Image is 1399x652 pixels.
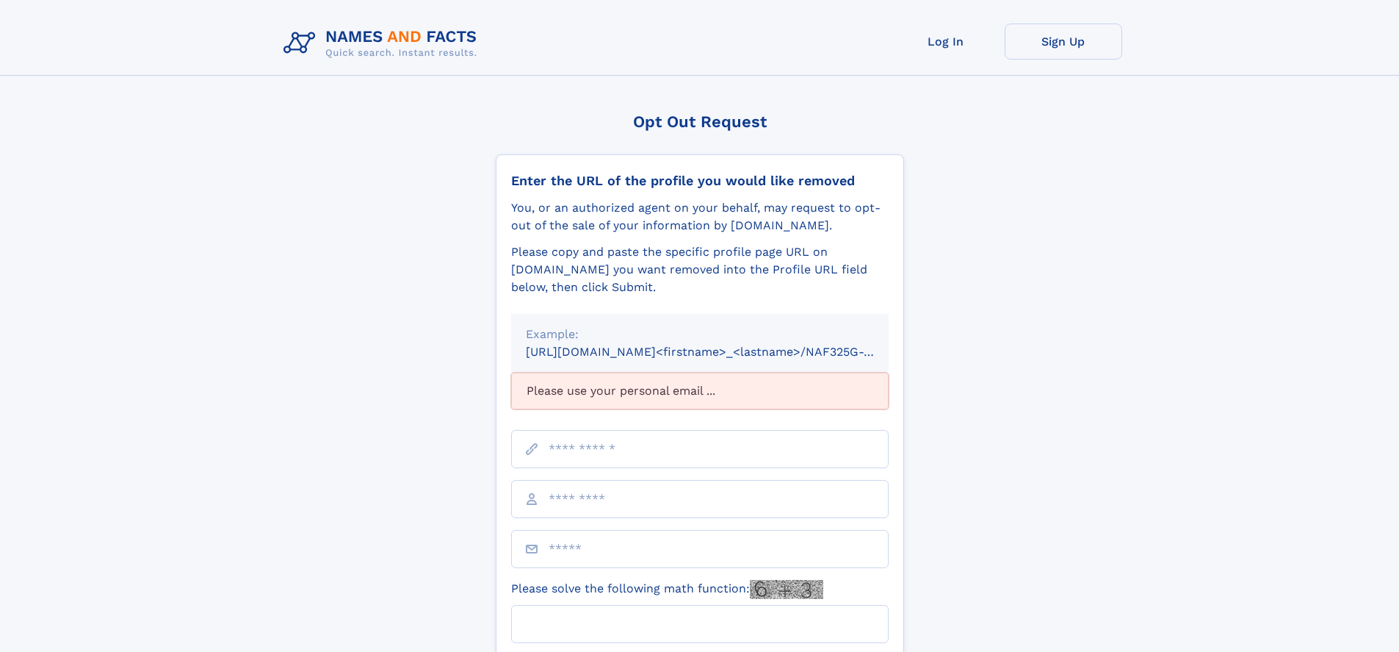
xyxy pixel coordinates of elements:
div: Opt Out Request [496,112,904,131]
a: Sign Up [1005,24,1122,60]
small: [URL][DOMAIN_NAME]<firstname>_<lastname>/NAF325G-xxxxxxxx [526,345,917,359]
div: Please copy and paste the specific profile page URL on [DOMAIN_NAME] you want removed into the Pr... [511,243,889,296]
img: Logo Names and Facts [278,24,489,63]
div: Enter the URL of the profile you would like removed [511,173,889,189]
div: You, or an authorized agent on your behalf, may request to opt-out of the sale of your informatio... [511,199,889,234]
div: Example: [526,326,874,343]
div: Please use your personal email ... [511,373,889,409]
label: Please solve the following math function: [511,580,823,599]
a: Log In [887,24,1005,60]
